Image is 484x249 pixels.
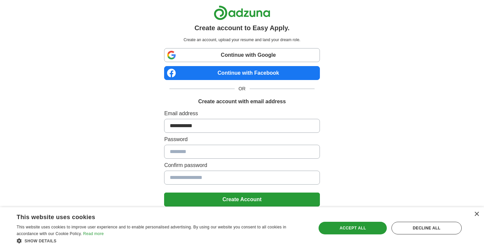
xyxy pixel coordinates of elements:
span: OR [235,85,250,92]
span: Show details [25,239,57,243]
span: This website uses cookies to improve user experience and to enable personalised advertising. By u... [17,225,286,236]
a: Continue with Google [164,48,320,62]
h1: Create account to Easy Apply. [194,23,290,33]
label: Confirm password [164,161,320,169]
img: Adzuna logo [214,5,270,20]
label: Password [164,135,320,143]
a: Continue with Facebook [164,66,320,80]
a: Read more, opens a new window [83,231,104,236]
div: Decline all [391,222,462,234]
div: Accept all [319,222,387,234]
p: Create an account, upload your resume and land your dream role. [165,37,318,43]
div: Show details [17,237,308,244]
div: This website uses cookies [17,211,291,221]
button: Create Account [164,193,320,207]
div: Close [474,212,479,217]
label: Email address [164,110,320,118]
h1: Create account with email address [198,98,286,106]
